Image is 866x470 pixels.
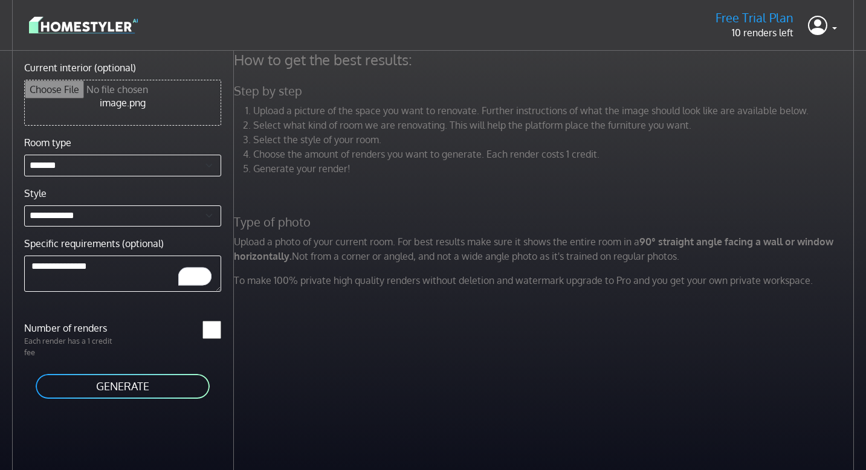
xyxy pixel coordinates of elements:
[24,135,71,150] label: Room type
[227,83,864,98] h5: Step by step
[17,321,123,335] label: Number of renders
[253,118,857,132] li: Select what kind of room we are renovating. This will help the platform place the furniture you w...
[253,132,857,147] li: Select the style of your room.
[29,14,138,36] img: logo-3de290ba35641baa71223ecac5eacb59cb85b4c7fdf211dc9aaecaaee71ea2f8.svg
[716,25,793,40] p: 10 renders left
[24,186,47,201] label: Style
[24,256,221,292] textarea: To enrich screen reader interactions, please activate Accessibility in Grammarly extension settings
[227,234,864,263] p: Upload a photo of your current room. For best results make sure it shows the entire room in a Not...
[253,161,857,176] li: Generate your render!
[24,236,164,251] label: Specific requirements (optional)
[34,373,211,400] button: GENERATE
[716,10,793,25] h5: Free Trial Plan
[253,103,857,118] li: Upload a picture of the space you want to renovate. Further instructions of what the image should...
[17,335,123,358] p: Each render has a 1 credit fee
[227,51,864,69] h4: How to get the best results:
[234,236,833,262] strong: 90° straight angle facing a wall or window horizontally.
[253,147,857,161] li: Choose the amount of renders you want to generate. Each render costs 1 credit.
[227,273,864,288] p: To make 100% private high quality renders without deletion and watermark upgrade to Pro and you g...
[227,214,864,230] h5: Type of photo
[24,60,136,75] label: Current interior (optional)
